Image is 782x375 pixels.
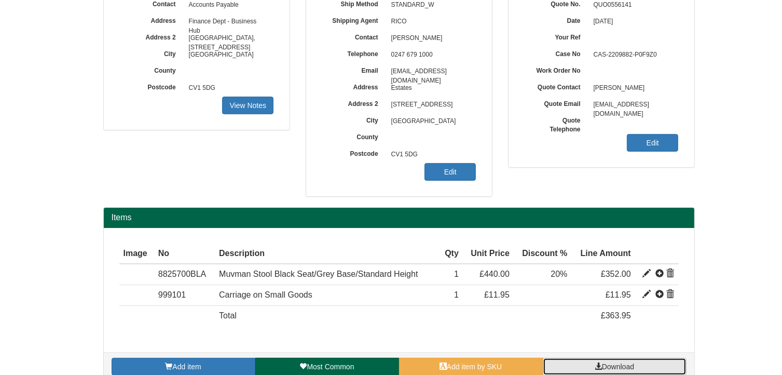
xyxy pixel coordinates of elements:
[119,244,154,264] th: Image
[322,130,386,142] label: County
[627,134,678,152] a: Edit
[514,244,571,264] th: Discount %
[322,146,386,158] label: Postcode
[386,30,476,47] span: [PERSON_NAME]
[588,47,679,63] span: CAS-2209882-P0F9Z0
[551,270,567,278] span: 20%
[447,363,502,371] span: Add item by SKU
[386,14,476,30] span: RICO
[601,311,631,320] span: £363.95
[322,30,386,42] label: Contact
[322,97,386,109] label: Address 2
[322,80,386,92] label: Address
[112,213,687,222] h2: Items
[454,290,459,299] span: 1
[588,14,679,30] span: [DATE]
[154,285,215,306] td: 999101
[524,63,588,75] label: Work Order No
[119,80,184,92] label: Postcode
[588,97,679,113] span: [EMAIL_ADDRESS][DOMAIN_NAME]
[588,80,679,97] span: [PERSON_NAME]
[222,97,273,114] a: View Notes
[484,290,510,299] span: £11.95
[571,244,635,264] th: Line Amount
[119,63,184,75] label: County
[524,14,588,25] label: Date
[215,306,439,326] td: Total
[119,30,184,42] label: Address 2
[386,80,476,97] span: Estates
[219,270,418,278] span: Muvman Stool Black Seat/Grey Base/Standard Height
[524,80,588,92] label: Quote Contact
[386,47,476,63] span: 0247 679 1000
[439,244,463,264] th: Qty
[322,63,386,75] label: Email
[184,14,274,30] span: Finance Dept - Business Hub
[119,14,184,25] label: Address
[154,244,215,264] th: No
[463,244,514,264] th: Unit Price
[386,113,476,130] span: [GEOGRAPHIC_DATA]
[386,97,476,113] span: [STREET_ADDRESS]
[184,47,274,63] span: [GEOGRAPHIC_DATA]
[601,270,631,278] span: £352.00
[322,14,386,25] label: Shipping Agent
[322,47,386,59] label: Telephone
[524,30,588,42] label: Your Ref
[184,80,274,97] span: CV1 5DG
[524,97,588,109] label: Quote Email
[454,270,459,278] span: 1
[215,244,439,264] th: Description
[386,146,476,163] span: CV1 5DG
[307,363,354,371] span: Most Common
[424,163,476,181] a: Edit
[184,30,274,47] span: [GEOGRAPHIC_DATA], [STREET_ADDRESS]
[219,290,312,299] span: Carriage on Small Goods
[479,270,510,278] span: £440.00
[154,264,215,285] td: 8825700BLA
[524,47,588,59] label: Case No
[602,363,634,371] span: Download
[322,113,386,125] label: City
[386,63,476,80] span: [EMAIL_ADDRESS][DOMAIN_NAME]
[606,290,631,299] span: £11.95
[172,363,201,371] span: Add item
[524,113,588,134] label: Quote Telephone
[119,47,184,59] label: City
